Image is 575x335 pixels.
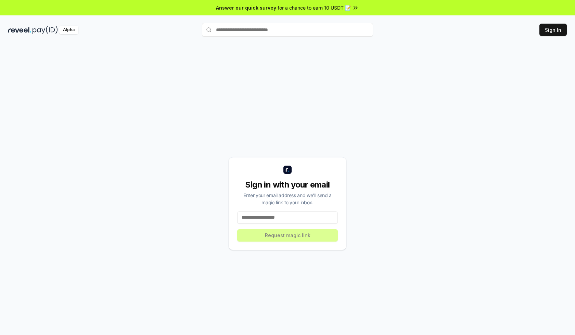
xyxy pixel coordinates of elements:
[539,24,567,36] button: Sign In
[216,4,276,11] span: Answer our quick survey
[8,26,31,34] img: reveel_dark
[278,4,351,11] span: for a chance to earn 10 USDT 📝
[237,192,338,206] div: Enter your email address and we’ll send a magic link to your inbox.
[59,26,78,34] div: Alpha
[283,166,292,174] img: logo_small
[237,179,338,190] div: Sign in with your email
[33,26,58,34] img: pay_id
